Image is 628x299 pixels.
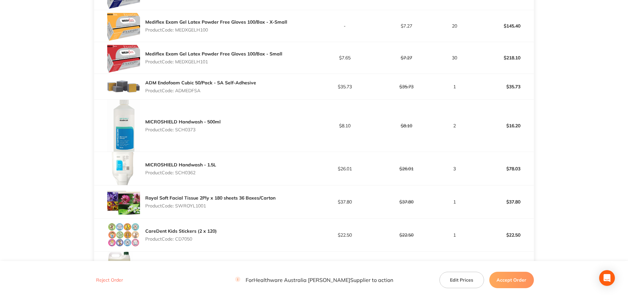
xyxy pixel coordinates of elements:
p: $37.80 [314,199,375,204]
p: $35.73 [376,84,437,89]
p: 2 [437,123,472,128]
img: OGg2anY3dw [107,219,140,251]
p: 1 [437,199,472,204]
p: $78.03 [473,161,534,177]
p: $8.10 [376,123,437,128]
p: $22.50 [314,232,375,238]
img: dTNzczR5dQ [107,10,140,42]
p: $37.80 [376,199,437,204]
p: 30 [437,55,472,60]
p: Product Code: ADMEDFSA [145,88,256,93]
p: 20 [437,23,472,29]
p: Product Code: MEDXGELH101 [145,59,282,64]
p: $7.27 [376,55,437,60]
button: Accept Order [489,272,534,288]
p: 3 [437,166,472,171]
a: CareDent Kids Stickers (2 x 120) [145,228,217,234]
a: Mediflex Exam Gel Latex Powder Free Gloves 100/Box - Small [145,51,282,57]
p: Product Code: CD7050 [145,236,217,242]
img: d2FyZDQ5dQ [107,100,140,152]
button: Edit Prices [439,272,484,288]
p: $16.20 [473,118,534,134]
p: $26.01 [376,166,437,171]
p: Product Code: SWROYL1001 [145,203,275,208]
p: Product Code: SCH0373 [145,127,221,132]
div: Open Intercom Messenger [599,270,615,286]
a: Mediflex Exam Gel Latex Powder Free Gloves 100/Box - X-Small [145,19,287,25]
p: $37.80 [473,194,534,210]
p: $7.27 [376,23,437,29]
p: Product Code: SCH0362 [145,170,216,175]
img: Zmxrc2d5MQ [107,252,140,287]
p: $35.73 [473,79,534,95]
p: $26.01 [314,166,375,171]
img: Y3oxY2Z2bw [107,42,140,74]
p: $22.50 [473,227,534,243]
p: - [314,23,375,29]
a: MICROSHIELD Handwash - 500ml [145,119,221,125]
p: For Healthware Australia [PERSON_NAME] Supplier to action [235,277,393,283]
p: 1 [437,232,472,238]
a: ADM Endofoam Cubic 50/Pack - SA Self-Adhesive [145,80,256,86]
p: $8.10 [314,123,375,128]
p: Product Code: MEDXGELH100 [145,27,287,32]
p: $218.10 [473,50,534,66]
p: $145.40 [473,18,534,34]
a: Royal Soft Facial Tissue 2Ply x 180 sheets 36 Boxes/Carton [145,195,275,201]
button: Reject Order [94,277,125,283]
img: OG1vOWZteQ [107,152,140,185]
p: $7.65 [314,55,375,60]
a: MICROSHIELD Handwash - 1.5L [145,162,216,168]
p: $35.73 [314,84,375,89]
img: enkxejB5Yw [107,79,140,94]
p: $22.50 [376,232,437,238]
p: 1 [437,84,472,89]
img: OTA4ejZteA [107,185,140,218]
